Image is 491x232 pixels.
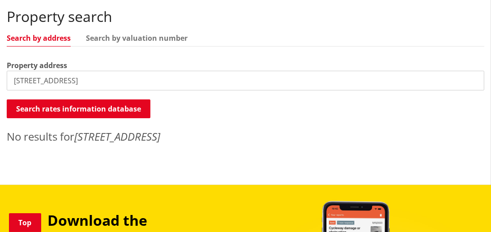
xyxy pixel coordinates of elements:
[450,194,482,227] iframe: Messenger Launcher
[7,34,71,42] a: Search by address
[86,34,188,42] a: Search by valuation number
[7,60,67,71] label: Property address
[74,129,160,144] em: [STREET_ADDRESS]
[7,71,484,90] input: e.g. Duke Street NGARUAWAHIA
[9,213,41,232] a: Top
[7,8,484,25] h2: Property search
[7,129,484,145] p: No results for
[7,99,150,118] button: Search rates information database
